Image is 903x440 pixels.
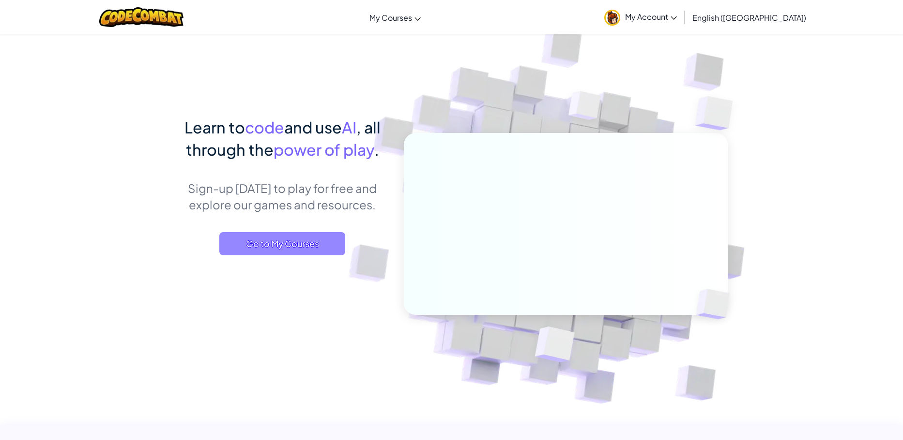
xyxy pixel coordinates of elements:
img: Overlap cubes [680,269,752,339]
a: My Courses [365,4,426,30]
a: English ([GEOGRAPHIC_DATA]) [688,4,811,30]
a: My Account [599,2,682,32]
a: Go to My Courses [219,232,345,255]
span: AI [342,117,356,137]
span: Learn to [184,117,245,137]
span: English ([GEOGRAPHIC_DATA]) [692,13,806,23]
img: Overlap cubes [676,73,760,154]
img: Overlap cubes [511,306,597,386]
img: avatar [604,10,620,26]
span: My Account [625,12,677,22]
span: code [245,117,284,137]
p: Sign-up [DATE] to play for free and explore our games and resources. [176,180,389,213]
span: . [374,140,379,159]
span: power of play [274,140,374,159]
img: Overlap cubes [550,72,620,144]
span: My Courses [369,13,412,23]
span: and use [284,117,342,137]
img: CodeCombat logo [99,7,184,27]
